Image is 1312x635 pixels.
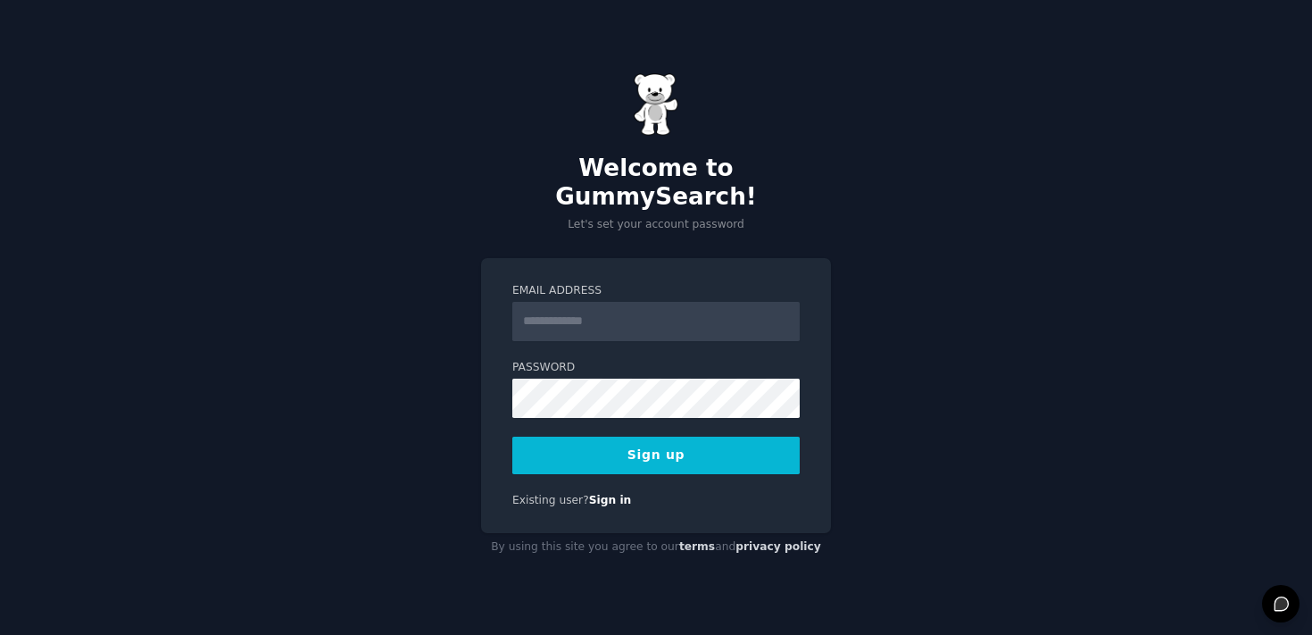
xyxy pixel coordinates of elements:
[589,494,632,506] a: Sign in
[481,217,831,233] p: Let's set your account password
[481,533,831,562] div: By using this site you agree to our and
[512,494,589,506] span: Existing user?
[481,155,831,211] h2: Welcome to GummySearch!
[634,73,678,136] img: Gummy Bear
[735,540,821,553] a: privacy policy
[512,360,800,376] label: Password
[512,283,800,299] label: Email Address
[679,540,715,553] a: terms
[512,437,800,474] button: Sign up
